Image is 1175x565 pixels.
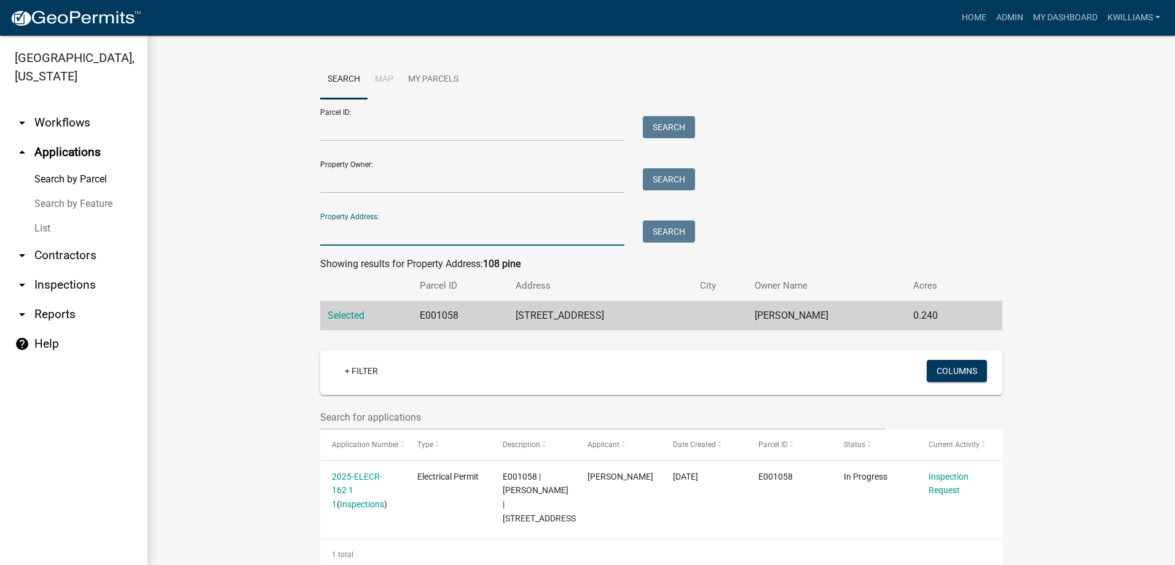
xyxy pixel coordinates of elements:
strong: 108 pine [483,258,521,270]
th: Acres [906,271,976,300]
datatable-header-cell: Status [832,430,918,459]
span: Status [844,440,865,449]
a: My Dashboard [1028,6,1102,29]
a: Inspections [340,499,384,509]
button: Search [643,168,695,190]
datatable-header-cell: Description [491,430,576,459]
span: 03/20/2025 [673,472,698,481]
datatable-header-cell: Applicant [576,430,661,459]
span: Type [417,440,433,449]
i: arrow_drop_down [15,278,29,292]
div: ( ) [332,470,393,512]
button: Columns [927,360,987,382]
datatable-header-cell: Date Created [661,430,747,459]
i: arrow_drop_up [15,145,29,160]
th: Parcel ID [412,271,508,300]
a: Inspection Request [929,472,969,496]
span: E001058 [758,472,793,481]
i: help [15,337,29,351]
span: E001058 | GARCIA JOANNA | 180 Masters Way [503,472,578,523]
a: Search [320,60,367,99]
datatable-header-cell: Parcel ID [747,430,832,459]
input: Search for applications [320,405,886,430]
th: City [693,271,747,300]
td: E001058 [412,301,508,331]
div: Showing results for Property Address: [320,257,1002,271]
span: Date Created [673,440,716,449]
span: Current Activity [929,440,980,449]
a: 2025-ELECR-162 1 1 [332,472,382,510]
datatable-header-cell: Type [406,430,491,459]
i: arrow_drop_down [15,115,29,130]
span: Electrical Permit [417,472,479,481]
span: Application Number [332,440,399,449]
th: Address [508,271,693,300]
span: Applicant [587,440,619,449]
td: [PERSON_NAME] [747,301,905,331]
a: Selected [328,310,364,321]
i: arrow_drop_down [15,248,29,263]
i: arrow_drop_down [15,307,29,322]
datatable-header-cell: Current Activity [917,430,1002,459]
td: [STREET_ADDRESS] [508,301,693,331]
span: Description [503,440,540,449]
td: 0.240 [906,301,976,331]
button: Search [643,116,695,138]
span: Donald Cardina [587,472,653,481]
a: + Filter [335,360,388,382]
a: My Parcels [401,60,466,99]
datatable-header-cell: Application Number [320,430,406,459]
button: Search [643,220,695,243]
a: Admin [991,6,1028,29]
span: In Progress [844,472,887,481]
a: kwilliams [1102,6,1165,29]
th: Owner Name [747,271,905,300]
a: Home [957,6,991,29]
span: Parcel ID [758,440,788,449]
